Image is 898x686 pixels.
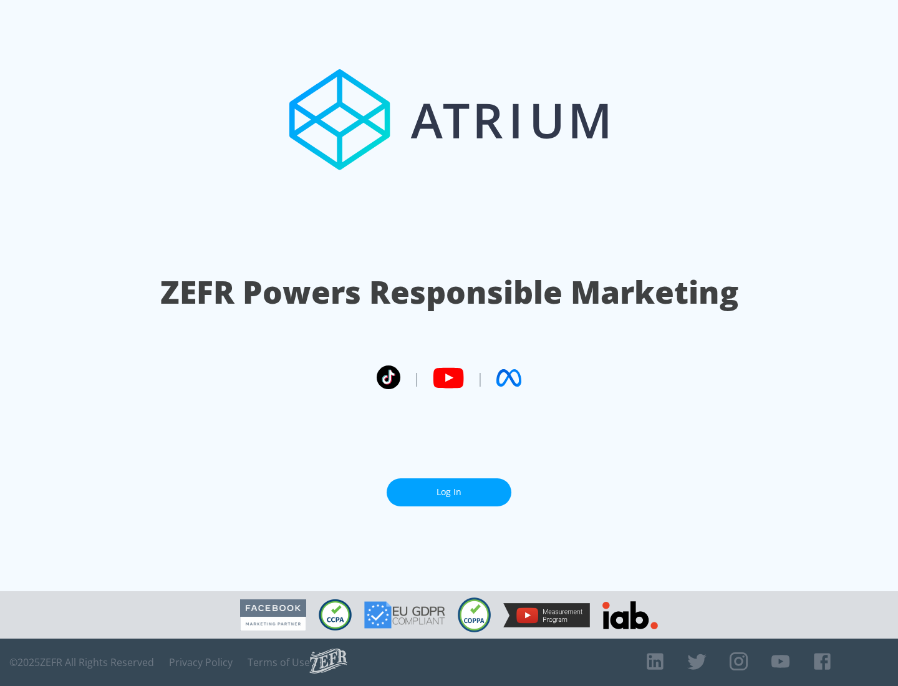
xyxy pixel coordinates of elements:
h1: ZEFR Powers Responsible Marketing [160,271,738,314]
img: Facebook Marketing Partner [240,599,306,631]
img: YouTube Measurement Program [503,603,590,627]
img: CCPA Compliant [319,599,352,630]
img: GDPR Compliant [364,601,445,629]
a: Log In [387,478,511,506]
span: | [413,369,420,387]
a: Terms of Use [248,656,310,669]
img: IAB [602,601,658,629]
span: | [476,369,484,387]
img: COPPA Compliant [458,597,491,632]
a: Privacy Policy [169,656,233,669]
span: © 2025 ZEFR All Rights Reserved [9,656,154,669]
